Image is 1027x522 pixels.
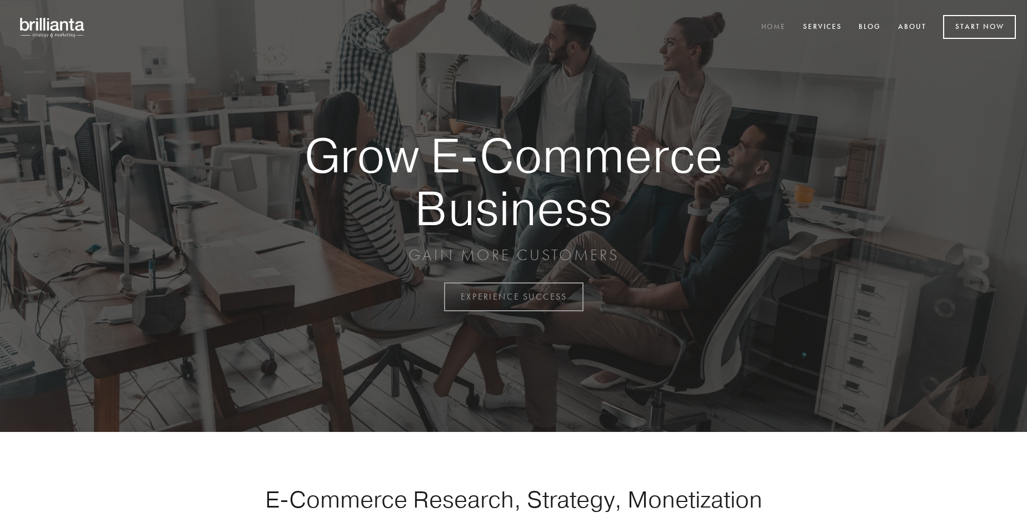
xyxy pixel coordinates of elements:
a: Home [754,18,793,37]
img: brillianta - research, strategy, marketing [11,11,94,43]
a: About [891,18,934,37]
h1: E-Commerce Research, Strategy, Monetization [230,485,797,513]
a: Services [796,18,849,37]
p: GAIN MORE CUSTOMERS [266,245,761,265]
a: EXPERIENCE SUCCESS [444,282,584,311]
strong: Grow E-Commerce Business [266,129,761,234]
a: Start Now [943,15,1016,39]
a: Blog [851,18,888,37]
